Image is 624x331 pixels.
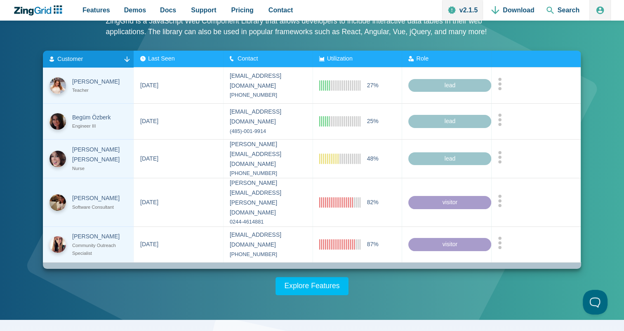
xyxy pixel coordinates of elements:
div: [PHONE_NUMBER] [230,250,306,259]
span: Demos [124,5,146,16]
div: [EMAIL_ADDRESS][DOMAIN_NAME] [230,230,306,250]
div: lead [409,152,492,165]
iframe: Toggle Customer Support [583,290,608,315]
div: [PERSON_NAME] [72,193,127,203]
span: 48% [367,154,379,163]
div: Begüm Özberk [72,112,127,122]
span: Features [82,5,110,16]
span: Customer [57,55,83,62]
span: 25% [367,117,379,126]
div: 5 [49,268,58,280]
div: [PERSON_NAME][EMAIL_ADDRESS][DOMAIN_NAME] [230,140,306,169]
div: [DATE] [140,240,158,249]
div: (485)-001-9914 [230,127,306,136]
span: Role [417,55,429,62]
div: [DATE] [140,117,158,126]
span: Utilization [327,55,353,62]
div: Software Consultant [72,203,127,211]
span: 82% [367,197,379,207]
div: Teacher [72,86,127,94]
span: 87% [367,240,379,249]
div: [DATE] [140,80,158,90]
span: Pricing [231,5,254,16]
a: ZingChart Logo. Click to return to the homepage [13,5,66,16]
span: Contact [238,55,258,62]
span: Docs [160,5,176,16]
div: visitor [409,196,492,209]
a: Explore Features [276,277,349,295]
div: 0244-4614881 [230,217,306,226]
span: Last Seen [148,55,175,62]
span: Contact [268,5,293,16]
div: Community Outreach Specialist [72,242,127,257]
div: per page [58,268,87,280]
div: [PERSON_NAME] [PERSON_NAME] [72,145,127,165]
div: [EMAIL_ADDRESS][DOMAIN_NAME] [230,107,306,127]
div: [EMAIL_ADDRESS][DOMAIN_NAME] [230,71,306,91]
div: [PHONE_NUMBER] [230,169,306,178]
div: Nurse [72,165,127,172]
div: [DATE] [140,197,158,207]
span: 27% [367,80,379,90]
p: ZingGrid is a JavaScript Web Component Library that allows developers to include interactive data... [106,16,518,37]
div: [DATE] [140,154,158,163]
div: lead [409,115,492,128]
span: Support [191,5,216,16]
div: Engineer III [72,122,127,130]
div: visitor [409,238,492,251]
div: [PERSON_NAME] [72,232,127,242]
div: [PERSON_NAME][EMAIL_ADDRESS][PERSON_NAME][DOMAIN_NAME] [230,178,306,217]
div: [PHONE_NUMBER] [230,91,306,100]
div: lead [409,79,492,92]
div: [PERSON_NAME] [72,77,127,86]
